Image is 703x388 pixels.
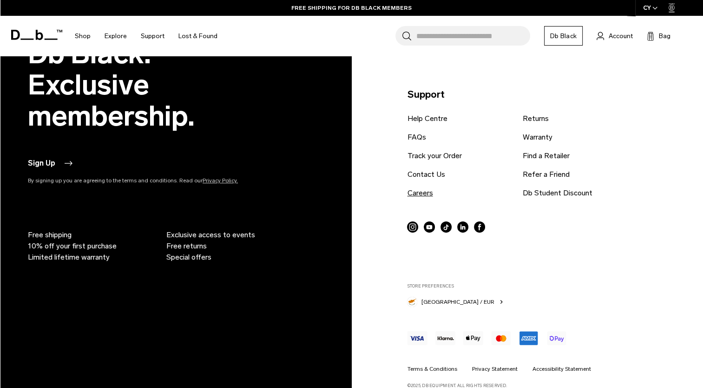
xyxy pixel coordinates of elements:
[28,229,72,241] span: Free shipping
[166,241,207,252] span: Free returns
[522,113,548,124] a: Returns
[407,295,505,307] button: Cyprus [GEOGRAPHIC_DATA] / EUR
[532,365,591,373] a: Accessibility Statement
[291,4,412,12] a: FREE SHIPPING FOR DB BLACK MEMBERS
[407,150,461,161] a: Track your Order
[472,365,517,373] a: Privacy Statement
[522,169,569,180] a: Refer a Friend
[105,20,127,53] a: Explore
[544,26,583,46] a: Db Black
[597,30,633,41] a: Account
[659,31,670,41] span: Bag
[28,252,110,263] span: Limited lifetime warranty
[522,187,592,199] a: Db Student Discount
[178,20,217,53] a: Lost & Found
[203,177,238,184] a: Privacy Policy.
[166,229,255,241] span: Exclusive access to events
[75,20,91,53] a: Shop
[407,365,457,373] a: Terms & Conditions
[407,87,677,102] p: Support
[647,30,670,41] button: Bag
[28,38,279,132] h2: Db Black. Exclusive membership.
[28,241,117,252] span: 10% off your first purchase
[609,31,633,41] span: Account
[421,298,494,306] span: [GEOGRAPHIC_DATA] / EUR
[522,150,569,161] a: Find a Retailer
[68,16,224,56] nav: Main Navigation
[522,132,552,143] a: Warranty
[407,187,433,199] a: Careers
[407,132,426,143] a: FAQs
[407,283,677,289] label: Store Preferences
[28,176,279,185] p: By signing up you are agreeing to the terms and conditions. Read our
[407,169,445,180] a: Contact Us
[28,158,74,169] button: Sign Up
[407,113,447,124] a: Help Centre
[141,20,164,53] a: Support
[166,252,211,263] span: Special offers
[407,297,417,307] img: Cyprus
